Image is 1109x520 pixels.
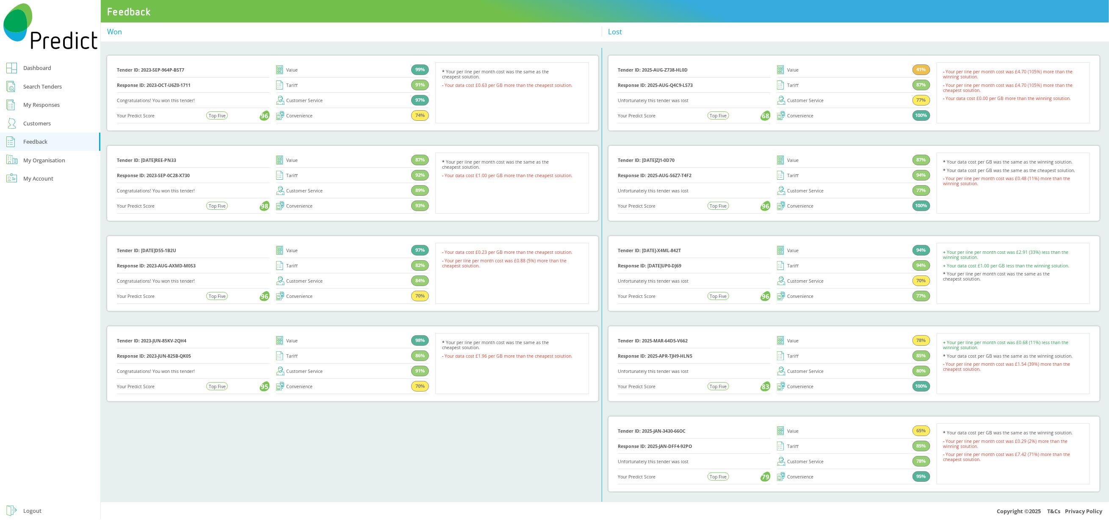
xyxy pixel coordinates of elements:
[206,382,228,390] div: Top Five
[618,83,693,88] a: Response ID: 2025-AUG-Q4C9-LS73
[24,81,62,92] div: Search Tenders
[117,263,196,268] a: Response ID: 2023-AUG-AXMD-M0S3
[943,83,1083,93] li: Your per line per month cost was £4.70 (105%) more than the cheapest solution.
[411,200,429,211] div: 93%
[276,292,313,300] div: Convenience
[117,353,191,359] a: Response ID: 2023-JUN-825B-QK05
[943,95,945,101] span: -
[943,361,945,367] span: -
[411,291,429,301] div: 70%
[442,82,443,88] span: -
[618,173,691,178] a: Response ID: 2025-AUG-S6Z7-T4F2
[411,366,429,376] div: 91%
[101,502,1109,520] div: Copyright © 2025
[24,100,60,110] div: My Responses
[943,361,1083,372] li: Your per line per month cost was £1.54 (39%) more than the cheapest solution.
[117,173,190,178] a: Response ID: 2023-SEP-0C28-X730
[943,159,1083,164] li: Your data cost per GB was the same as the winning solution.
[943,175,945,181] span: -
[117,369,270,374] span: Congratulations! You won this tender!
[913,366,930,376] div: 80%
[777,246,799,255] div: Value
[117,158,176,163] a: Tender ID: [DATE]REE-PN33
[762,113,769,118] div: 68
[943,69,1083,79] li: Your per line per month cost was £4.70 (105%) more than the winning solution.
[777,442,799,450] div: Tariff
[206,111,228,120] div: Top Five
[442,250,582,255] li: Your data cost £0.23 per GB more than the cheapest solution.
[762,384,769,389] div: 83
[411,185,429,196] div: 89%
[777,65,799,74] div: Value
[24,136,48,147] div: Feedback
[261,294,268,299] div: 96
[777,367,824,375] div: Customer Service
[777,426,799,435] div: Value
[913,200,930,211] div: 100%
[276,276,323,285] div: Customer Service
[618,98,771,103] span: Unfortunately this tender was lost
[708,382,729,390] div: Top Five
[276,111,313,120] div: Convenience
[618,248,681,253] a: Tender ID: [DATE]-X4ML-842T
[913,64,930,75] div: 41%
[943,263,946,269] span: +
[411,95,429,106] div: 97%
[261,113,268,118] div: 96
[411,80,429,90] div: 91%
[943,168,1083,173] li: Your data cost per GB was the same as the cheapest solution.
[276,261,298,270] div: Tariff
[777,276,824,285] div: Customer Service
[117,278,270,284] span: Congratulations! You won this tender!
[913,170,930,181] div: 94%
[261,384,268,389] div: 95
[913,155,930,165] div: 87%
[913,245,930,256] div: 94%
[117,113,155,118] span: Your Predict Score
[777,261,799,270] div: Tariff
[442,353,443,359] span: -
[276,367,323,375] div: Customer Service
[411,381,429,392] div: 70%
[913,456,930,467] div: 78%
[117,83,191,88] a: Response ID: 2023-OCT-U6Z0-1711
[276,156,298,164] div: Value
[24,118,51,128] div: Customers
[276,351,298,360] div: Tariff
[943,96,1083,101] li: Your data cost £0.00 per GB more than the winning solution.
[943,69,945,75] span: -
[276,65,298,74] div: Value
[762,474,769,479] div: 79
[777,201,813,210] div: Convenience
[618,353,692,359] a: Response ID: 2025-APR-TJH9-HLN5
[943,353,1083,359] li: Your data cost per GB was the same as the winning solution.
[708,473,729,481] div: Top Five
[261,203,268,209] div: 98
[276,382,313,391] div: Convenience
[442,83,582,88] li: Your data cost £0.63 per GB more than the cheapest solution.
[1065,507,1103,515] a: Privacy Policy
[777,351,799,360] div: Tariff
[943,176,1083,186] li: Your per line per month cost was £0.48 (11%) more than the winning solution.
[618,263,681,268] a: Response ID: [DATE]UP0-DJ69
[777,111,813,120] div: Convenience
[107,27,602,37] span: Won
[777,457,824,466] div: Customer Service
[24,63,52,73] div: Dashboard
[618,294,655,299] span: Your Predict Score
[117,67,184,72] a: Tender ID: 2023-SEP-964P-BST7
[206,202,228,210] div: Top Five
[276,336,298,345] div: Value
[276,246,298,255] div: Value
[3,3,97,50] img: Predict Mobile
[943,263,1083,268] li: Your data cost £1.00 per GB less than the winning solution.
[913,381,930,392] div: 100%
[777,382,813,391] div: Convenience
[411,64,429,75] div: 99%
[117,203,155,209] span: Your Predict Score
[442,249,443,255] span: -
[913,95,930,106] div: 77%
[913,350,930,361] div: 85%
[943,271,1083,281] li: Your per line per month cost was the same as the cheapest solution.
[24,155,66,165] div: My Organisation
